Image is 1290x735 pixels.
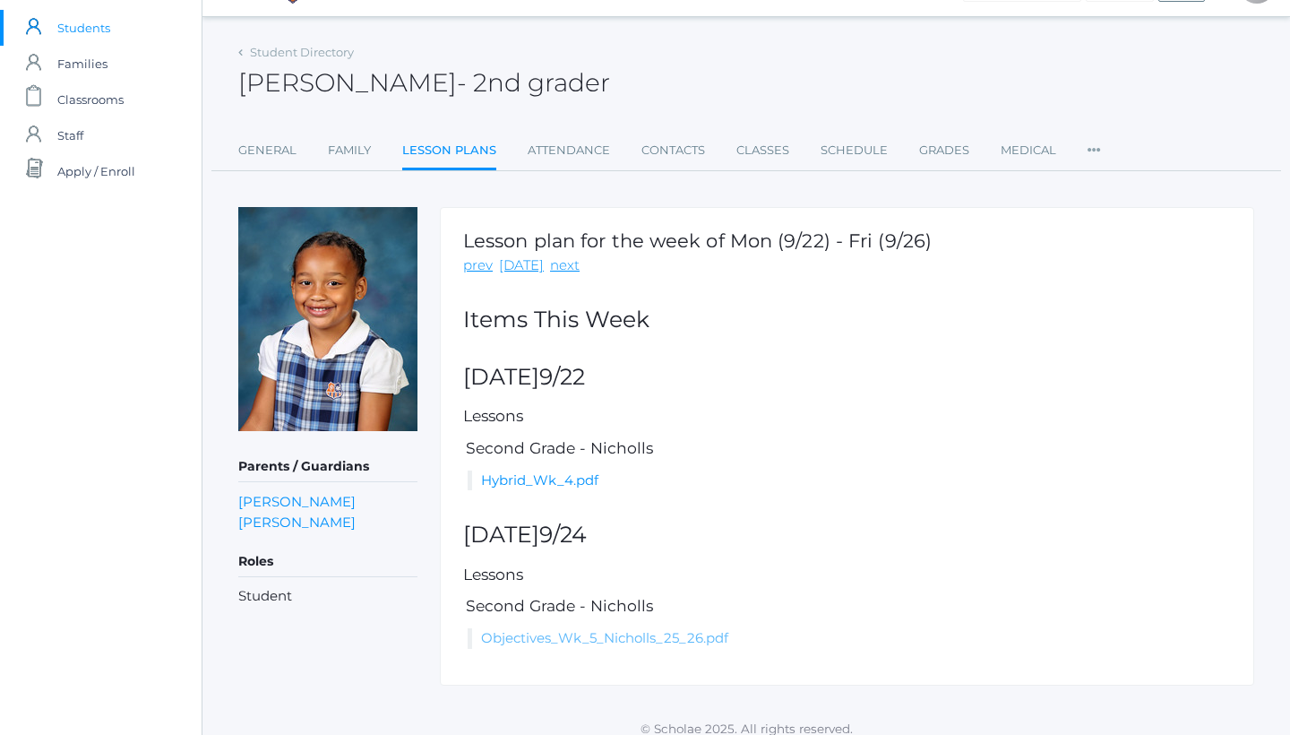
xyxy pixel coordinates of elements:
span: 9/24 [539,521,587,548]
a: Objectives_Wk_5_Nicholls_25_26.pdf [481,629,728,646]
a: Student Directory [250,45,354,59]
span: Staff [57,117,83,153]
a: Medical [1001,133,1056,169]
h2: Items This Week [463,307,1231,333]
span: Apply / Enroll [57,153,135,189]
a: [DATE] [499,255,544,276]
h5: Parents / Guardians [238,452,417,482]
a: prev [463,255,493,276]
a: [PERSON_NAME] [238,512,356,532]
li: Student [238,586,417,607]
a: next [550,255,580,276]
h5: Lessons [463,408,1231,425]
a: Attendance [528,133,610,169]
h2: [DATE] [463,523,1231,548]
h2: [DATE] [463,365,1231,390]
h5: Second Grade - Nicholls [463,598,1231,615]
a: Lesson Plans [402,133,496,171]
h5: Second Grade - Nicholls [463,440,1231,457]
h1: Lesson plan for the week of Mon (9/22) - Fri (9/26) [463,230,932,251]
img: Eliana Waite [238,207,417,431]
span: Students [57,10,110,46]
h2: [PERSON_NAME] [238,69,610,97]
span: 9/22 [539,363,585,390]
a: Contacts [641,133,705,169]
a: Hybrid_Wk_4.pdf [481,471,598,489]
a: Family [328,133,371,169]
span: - 2nd grader [457,67,610,98]
span: Families [57,46,107,82]
a: [PERSON_NAME] [238,491,356,512]
a: Grades [919,133,969,169]
span: Classrooms [57,82,124,117]
h5: Lessons [463,566,1231,584]
h5: Roles [238,547,417,577]
a: Classes [736,133,789,169]
a: General [238,133,297,169]
a: Schedule [821,133,888,169]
